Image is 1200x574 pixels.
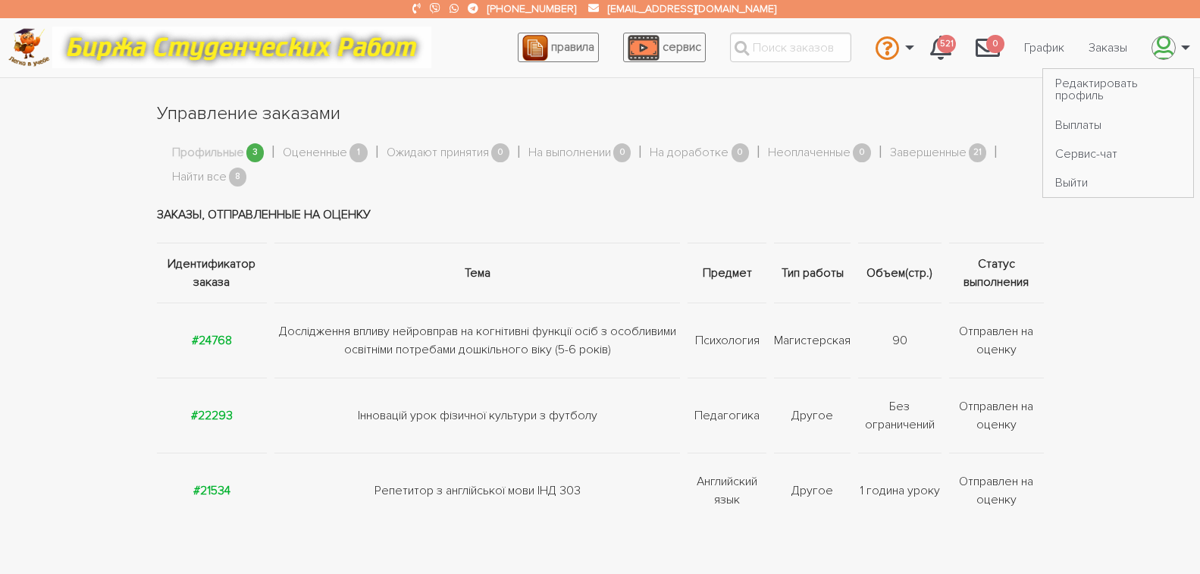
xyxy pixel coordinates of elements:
[157,187,1044,243] td: Заказы, отправленные на оценку
[730,33,851,62] input: Поиск заказов
[271,243,685,303] th: Тема
[1043,140,1193,168] a: Сервис-чат
[684,303,770,378] td: Психология
[157,243,271,303] th: Идентификатор заказа
[246,143,265,162] span: 3
[684,453,770,529] td: Английский язык
[193,483,230,498] a: #21534
[770,303,854,378] td: Магистерская
[387,143,489,163] a: Ожидают принятия
[172,168,227,187] a: Найти все
[1043,168,1193,197] a: Выйти
[969,143,987,162] span: 21
[854,303,945,378] td: 90
[8,28,50,67] img: logo-c4363faeb99b52c628a42810ed6dfb4293a56d4e4775eb116515dfe7f33672af.png
[551,39,594,55] span: правила
[271,378,685,453] td: Інновацій урок фізичної культури з футболу
[1076,33,1139,62] a: Заказы
[854,378,945,453] td: Без ограничений
[191,408,233,423] a: #22293
[853,143,871,162] span: 0
[522,35,548,61] img: agreement_icon-feca34a61ba7f3d1581b08bc946b2ec1ccb426f67415f344566775c155b7f62c.png
[271,453,685,529] td: Репетитор з англійської мови ІНД 303
[229,168,247,187] span: 8
[349,143,368,162] span: 1
[768,143,851,163] a: Неоплаченные
[684,378,770,453] td: Педагогика
[963,27,1012,68] a: 0
[945,378,1044,453] td: Отправлен на оценку
[945,303,1044,378] td: Отправлен на оценку
[608,2,776,15] a: [EMAIL_ADDRESS][DOMAIN_NAME]
[770,378,854,453] td: Другое
[157,101,1044,127] h1: Управление заказами
[854,453,945,529] td: 1 година уроку
[1043,69,1193,110] a: Редактировать профиль
[613,143,631,162] span: 0
[937,35,956,54] span: 521
[854,243,945,303] th: Объем(стр.)
[770,243,854,303] th: Тип работы
[650,143,728,163] a: На доработке
[770,453,854,529] td: Другое
[945,453,1044,529] td: Отправлен на оценку
[1043,110,1193,139] a: Выплаты
[623,33,706,62] a: сервис
[52,27,431,68] img: motto-12e01f5a76059d5f6a28199ef077b1f78e012cfde436ab5cf1d4517935686d32.gif
[172,143,244,163] a: Профильные
[663,39,701,55] span: сервис
[491,143,509,162] span: 0
[528,143,611,163] a: На выполнении
[271,303,685,378] td: Дослідження впливу нейровправ на когнітивні функції осіб з особливими освітніми потребами дошкіль...
[684,243,770,303] th: Предмет
[890,143,967,163] a: Завершенные
[628,35,660,61] img: play_icon-49f7f135c9dc9a03216cfdbccbe1e3994649169d890fb554cedf0eac35a01ba8.png
[192,333,232,348] a: #24768
[518,33,599,62] a: правила
[487,2,576,15] a: [PHONE_NUMBER]
[945,243,1044,303] th: Статус выполнения
[986,35,1004,54] span: 0
[1012,33,1076,62] a: График
[283,143,347,163] a: Оцененные
[732,143,750,162] span: 0
[918,27,963,68] a: 521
